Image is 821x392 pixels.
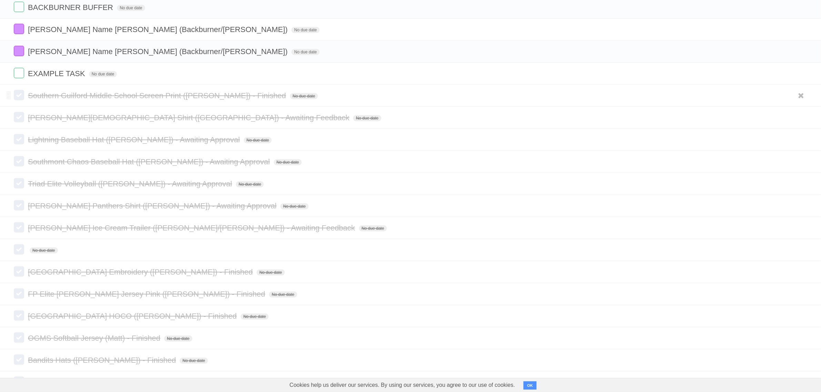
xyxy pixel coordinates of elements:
[14,90,24,100] label: Done
[269,291,297,298] span: No due date
[180,358,208,364] span: No due date
[14,134,24,144] label: Done
[14,354,24,365] label: Done
[291,27,319,33] span: No due date
[236,181,264,187] span: No due date
[523,381,537,390] button: OK
[257,269,284,276] span: No due date
[89,71,117,77] span: No due date
[28,157,271,166] span: Southmont Chaos Baseball Hat ([PERSON_NAME]) - Awaiting Approval
[14,112,24,122] label: Done
[28,224,357,232] span: [PERSON_NAME] Ice Cream Trailer ([PERSON_NAME]/[PERSON_NAME]) - Awaiting Feedback
[14,156,24,166] label: Done
[14,24,24,34] label: Done
[14,200,24,210] label: Done
[14,376,24,387] label: Done
[14,266,24,277] label: Done
[28,290,267,298] span: FP Elite [PERSON_NAME] Jersey Pink ([PERSON_NAME]) - Finished
[14,68,24,78] label: Done
[14,332,24,343] label: Done
[290,93,318,99] span: No due date
[164,336,192,342] span: No due date
[14,310,24,321] label: Done
[28,47,289,56] span: [PERSON_NAME] Name [PERSON_NAME] (Backburner/[PERSON_NAME])
[28,69,87,78] span: EXAMPLE TASK
[359,225,387,231] span: No due date
[274,159,302,165] span: No due date
[30,247,58,254] span: No due date
[241,313,269,320] span: No due date
[14,244,24,255] label: Done
[291,49,319,55] span: No due date
[353,115,381,121] span: No due date
[28,268,254,276] span: [GEOGRAPHIC_DATA] Embroidery ([PERSON_NAME]) - Finished
[28,179,234,188] span: Triad Elite Volleyball ([PERSON_NAME]) - Awaiting Approval
[14,222,24,233] label: Done
[14,2,24,12] label: Done
[28,3,115,12] span: BACKBURNER BUFFER
[283,378,522,392] span: Cookies help us deliver our services. By using our services, you agree to our use of cookies.
[117,5,145,11] span: No due date
[28,202,278,210] span: [PERSON_NAME] Panthers Shirt ([PERSON_NAME]) - Awaiting Approval
[244,137,272,143] span: No due date
[28,334,162,342] span: OGMS Softball Jersey (Matt) - Finished
[280,203,308,209] span: No due date
[28,113,351,122] span: [PERSON_NAME][DEMOGRAPHIC_DATA] Shirt ([GEOGRAPHIC_DATA]) - Awaiting Feedback
[14,46,24,56] label: Done
[28,312,239,320] span: [GEOGRAPHIC_DATA] HOCO ([PERSON_NAME]) - Finished
[14,288,24,299] label: Done
[28,25,289,34] span: [PERSON_NAME] Name [PERSON_NAME] (Backburner/[PERSON_NAME])
[14,178,24,188] label: Done
[28,135,242,144] span: Lightning Baseball Hat ([PERSON_NAME]) - Awaiting Approval
[28,91,288,100] span: Southern Guilford Middle School Screen Print ([PERSON_NAME]) - Finished
[28,356,178,364] span: Bandits Hats ([PERSON_NAME]) - Finished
